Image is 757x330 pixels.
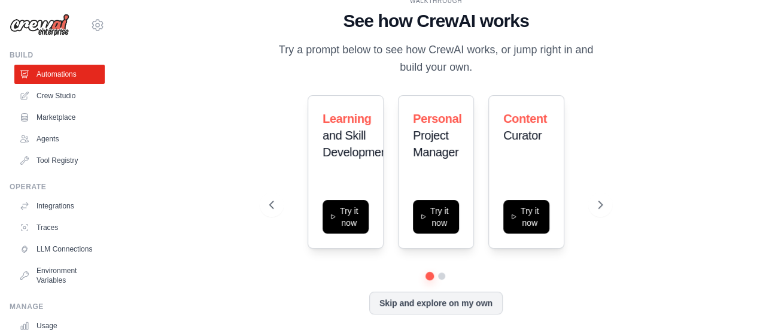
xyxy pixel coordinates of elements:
[10,302,105,311] div: Manage
[10,182,105,192] div: Operate
[503,200,549,234] button: Try it now
[323,200,369,234] button: Try it now
[14,196,105,216] a: Integrations
[14,108,105,127] a: Marketplace
[413,129,458,159] span: Project Manager
[269,10,603,32] h1: See how CrewAI works
[413,112,461,125] span: Personal
[14,86,105,105] a: Crew Studio
[503,112,547,125] span: Content
[269,41,603,77] p: Try a prompt below to see how CrewAI works, or jump right in and build your own.
[413,200,459,234] button: Try it now
[14,240,105,259] a: LLM Connections
[323,112,371,125] span: Learning
[323,129,390,159] span: and Skill Development
[14,129,105,149] a: Agents
[503,129,542,142] span: Curator
[14,218,105,237] a: Traces
[10,14,69,37] img: Logo
[14,261,105,290] a: Environment Variables
[10,50,105,60] div: Build
[369,292,503,314] button: Skip and explore on my own
[14,151,105,170] a: Tool Registry
[14,65,105,84] a: Automations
